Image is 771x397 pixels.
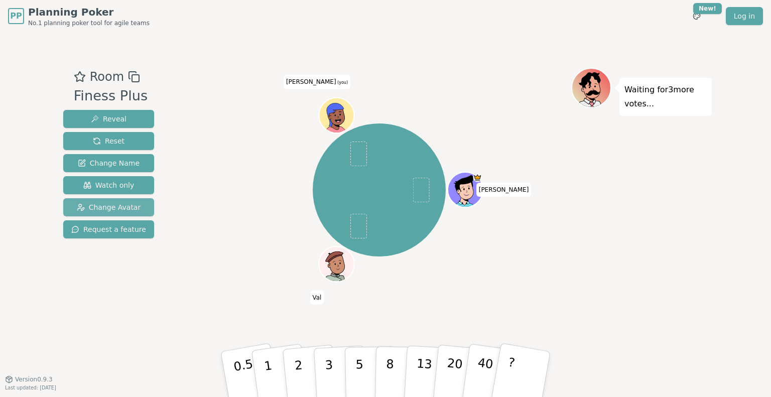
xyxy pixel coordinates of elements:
[63,110,154,128] button: Reveal
[310,291,324,305] span: Click to change your name
[28,19,150,27] span: No.1 planning poker tool for agile teams
[83,180,135,190] span: Watch only
[5,375,53,383] button: Version0.9.3
[74,68,86,86] button: Add as favourite
[63,132,154,150] button: Reset
[78,158,140,168] span: Change Name
[91,114,126,124] span: Reveal
[10,10,22,22] span: PP
[473,173,482,182] span: Alex is the host
[90,68,124,86] span: Room
[15,375,53,383] span: Version 0.9.3
[74,86,148,106] div: Finess Plus
[336,80,348,85] span: (you)
[476,183,532,197] span: Click to change your name
[693,3,722,14] div: New!
[71,224,146,234] span: Request a feature
[284,75,350,89] span: Click to change your name
[63,220,154,238] button: Request a feature
[5,385,56,390] span: Last updated: [DATE]
[28,5,150,19] span: Planning Poker
[63,198,154,216] button: Change Avatar
[93,136,124,146] span: Reset
[77,202,141,212] span: Change Avatar
[726,7,763,25] a: Log in
[624,83,707,111] p: Waiting for 3 more votes...
[63,176,154,194] button: Watch only
[8,5,150,27] a: PPPlanning PokerNo.1 planning poker tool for agile teams
[688,7,706,25] button: New!
[63,154,154,172] button: Change Name
[320,99,353,132] button: Click to change your avatar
